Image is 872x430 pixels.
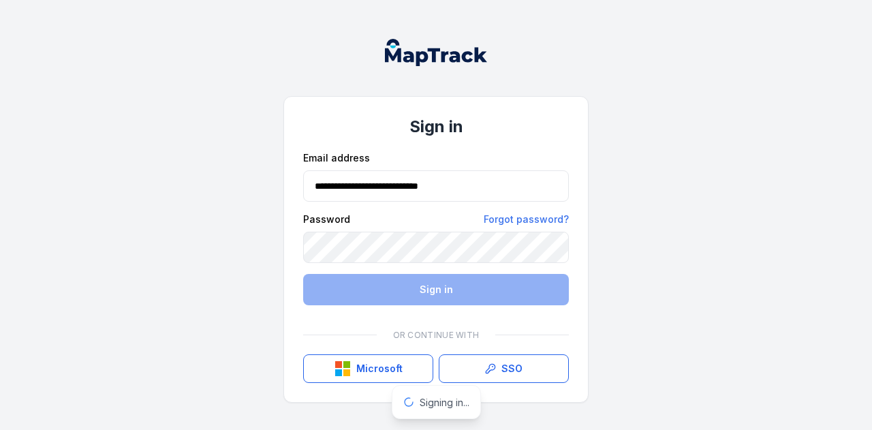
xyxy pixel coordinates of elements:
a: SSO [439,354,569,383]
span: Signing in... [420,397,469,408]
h1: Sign in [303,116,569,138]
a: Forgot password? [484,213,569,226]
label: Password [303,213,350,226]
button: Microsoft [303,354,433,383]
div: Or continue with [303,322,569,349]
label: Email address [303,151,370,165]
nav: Global [363,39,509,66]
